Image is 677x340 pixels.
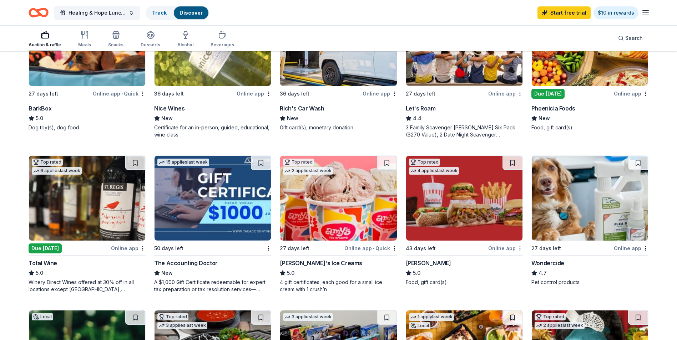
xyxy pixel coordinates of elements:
div: 50 days left [154,244,183,253]
div: Desserts [141,42,160,48]
span: Search [625,34,643,42]
a: Discover [180,10,203,16]
div: [PERSON_NAME]'s Ice Creams [280,259,362,267]
button: Meals [78,28,91,51]
div: Local [409,322,430,329]
div: Online app Quick [93,89,146,98]
a: Image for Rich's Car Wash36 days leftOnline appRich's Car WashNewGift card(s), monetary donation [280,1,397,131]
div: Meals [78,42,91,48]
div: Online app Quick [344,244,397,253]
span: • [121,91,123,97]
span: New [539,114,550,123]
a: Home [29,4,49,21]
div: Due [DATE] [29,243,62,253]
div: Beverages [211,42,234,48]
div: Online app [614,89,648,98]
div: 2 applies last week [535,322,585,329]
div: Online app [237,89,271,98]
div: 36 days left [154,89,184,98]
div: Rich's Car Wash [280,104,324,113]
div: Nice Wines [154,104,185,113]
div: Food, gift card(s) [531,124,648,131]
button: TrackDiscover [146,6,209,20]
div: Total Wine [29,259,57,267]
span: New [287,114,298,123]
div: 3 applies last week [283,313,333,321]
span: 4.7 [539,269,547,277]
div: Online app [363,89,397,98]
div: Alcohol [177,42,193,48]
a: Image for BarkBoxTop rated5 applieslast week27 days leftOnline app•QuickBarkBox5.0Dog toy(s), dog... [29,1,146,131]
span: Healing & Hope Luncheon [69,9,126,17]
span: 5.0 [36,114,43,123]
div: Due [DATE] [531,89,565,99]
div: Certificate for an in-person, guided, educational, wine class [154,124,271,138]
button: Snacks [108,28,123,51]
a: Image for Nice WinesLocal36 days leftOnline appNice WinesNewCertificate for an in-person, guided,... [154,1,271,138]
div: 36 days left [280,89,309,98]
a: Image for Portillo'sTop rated4 applieslast week43 days leftOnline app[PERSON_NAME]5.0Food, gift c... [406,155,523,286]
div: Phoenicia Foods [531,104,575,113]
div: 6 applies last week [32,167,82,175]
button: Auction & raffle [29,28,61,51]
div: Online app [111,244,146,253]
a: Track [152,10,167,16]
div: Top rated [283,159,314,166]
div: Dog toy(s), dog food [29,124,146,131]
div: Top rated [157,313,188,320]
span: 5.0 [413,269,420,277]
div: 4 gift certificates, each good for a small ice cream with 1 crush’n [280,279,397,293]
div: Top rated [409,159,440,166]
div: Snacks [108,42,123,48]
div: Gift card(s), monetary donation [280,124,397,131]
img: Image for The Accounting Doctor [155,156,271,241]
div: Online app [614,244,648,253]
button: Search [612,31,648,45]
div: Pet control products [531,279,648,286]
div: Food, gift card(s) [406,279,523,286]
span: 5.0 [287,269,294,277]
div: 2 applies last week [283,167,333,175]
button: Healing & Hope Luncheon [54,6,140,20]
div: 4 applies last week [409,167,459,175]
div: Let's Roam [406,104,436,113]
a: Start free trial [537,6,591,19]
button: Desserts [141,28,160,51]
a: Image for Let's Roam27 days leftOnline appLet's Roam4.43 Family Scavenger [PERSON_NAME] Six Pack ... [406,1,523,138]
div: Online app [488,244,523,253]
div: Local [32,313,53,320]
div: Top rated [32,159,63,166]
span: 5.0 [36,269,43,277]
div: 27 days left [29,89,58,98]
img: Image for Wondercide [532,156,648,241]
div: 27 days left [531,244,561,253]
a: Image for The Accounting Doctor15 applieslast week50 days leftThe Accounting DoctorNewA $1,000 Gi... [154,155,271,293]
span: 4.4 [413,114,421,123]
img: Image for Total Wine [29,156,145,241]
div: 3 Family Scavenger [PERSON_NAME] Six Pack ($270 Value), 2 Date Night Scavenger [PERSON_NAME] Two ... [406,124,523,138]
div: [PERSON_NAME] [406,259,451,267]
div: The Accounting Doctor [154,259,218,267]
button: Beverages [211,28,234,51]
span: New [161,269,173,277]
button: Alcohol [177,28,193,51]
a: Image for Total WineTop rated6 applieslast weekDue [DATE]Online appTotal Wine5.0Winery Direct Win... [29,155,146,293]
div: 3 applies last week [157,322,207,329]
span: New [161,114,173,123]
span: • [373,246,374,251]
a: Image for Amy's Ice CreamsTop rated2 applieslast week27 days leftOnline app•Quick[PERSON_NAME]'s ... [280,155,397,293]
div: Wondercide [531,259,564,267]
div: Top rated [535,313,566,320]
a: $10 in rewards [593,6,638,19]
a: Image for Phoenicia FoodsLocalDue [DATE]Online appPhoenicia FoodsNewFood, gift card(s) [531,1,648,131]
div: 27 days left [406,89,435,98]
div: Online app [488,89,523,98]
div: 27 days left [280,244,309,253]
div: Auction & raffle [29,42,61,48]
div: A $1,000 Gift Certificate redeemable for expert tax preparation or tax resolution services—recipi... [154,279,271,293]
div: 1 apply last week [409,313,454,321]
div: 15 applies last week [157,159,209,166]
img: Image for Amy's Ice Creams [280,156,396,241]
div: Winery Direct Wines offered at 30% off in all locations except [GEOGRAPHIC_DATA], [GEOGRAPHIC_DAT... [29,279,146,293]
a: Image for Wondercide27 days leftOnline appWondercide4.7Pet control products [531,155,648,286]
